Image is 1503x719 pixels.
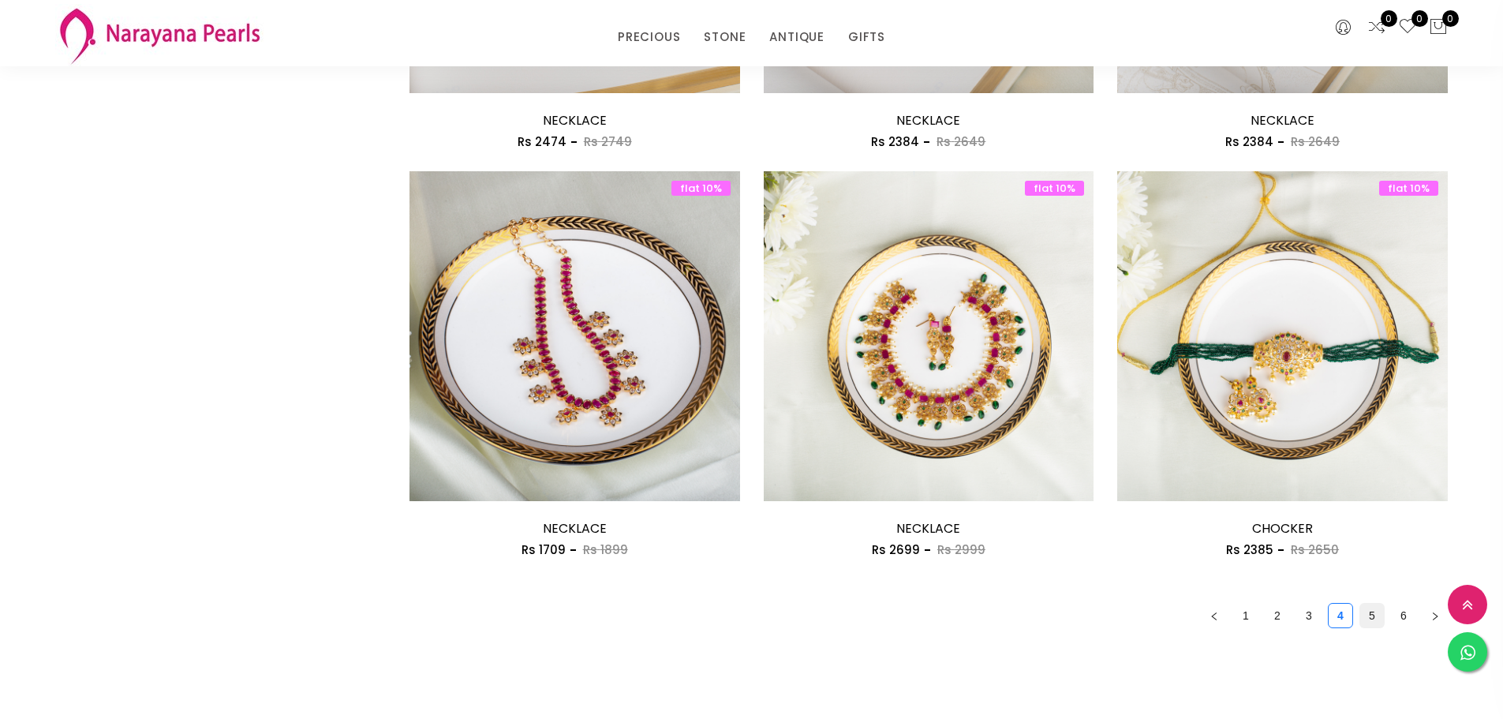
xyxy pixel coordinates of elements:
li: 2 [1265,603,1290,628]
span: 0 [1381,10,1397,27]
span: 0 [1442,10,1459,27]
li: 1 [1233,603,1258,628]
a: 4 [1329,604,1352,627]
button: 0 [1429,17,1448,38]
li: 3 [1296,603,1322,628]
a: CHOCKER [1252,519,1313,537]
span: 0 [1411,10,1428,27]
a: 3 [1297,604,1321,627]
a: ANTIQUE [769,25,824,49]
span: flat 10% [1379,181,1438,196]
span: Rs 1709 [522,541,566,558]
span: Rs 2749 [584,133,632,150]
span: right [1430,612,1440,621]
span: left [1210,612,1219,621]
span: Rs 2474 [518,133,566,150]
li: 6 [1391,603,1416,628]
span: flat 10% [671,181,731,196]
li: Previous Page [1202,603,1227,628]
a: NECKLACE [543,519,607,537]
span: Rs 2384 [1225,133,1273,150]
button: left [1202,603,1227,628]
a: 0 [1367,17,1386,38]
a: 0 [1398,17,1417,38]
span: Rs 2384 [871,133,919,150]
a: STONE [704,25,746,49]
a: NECKLACE [1251,111,1314,129]
span: Rs 2649 [1291,133,1340,150]
li: 4 [1328,603,1353,628]
span: Rs 2999 [937,541,985,558]
a: NECKLACE [896,111,960,129]
li: Next Page [1423,603,1448,628]
li: 5 [1359,603,1385,628]
a: NECKLACE [543,111,607,129]
span: Rs 2699 [872,541,920,558]
a: 6 [1392,604,1415,627]
a: 5 [1360,604,1384,627]
span: Rs 2385 [1226,541,1273,558]
a: 2 [1266,604,1289,627]
span: Rs 2650 [1291,541,1339,558]
span: flat 10% [1025,181,1084,196]
a: 1 [1234,604,1258,627]
a: GIFTS [848,25,885,49]
button: right [1423,603,1448,628]
a: NECKLACE [896,519,960,537]
a: PRECIOUS [618,25,680,49]
span: Rs 2649 [937,133,985,150]
span: Rs 1899 [583,541,628,558]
